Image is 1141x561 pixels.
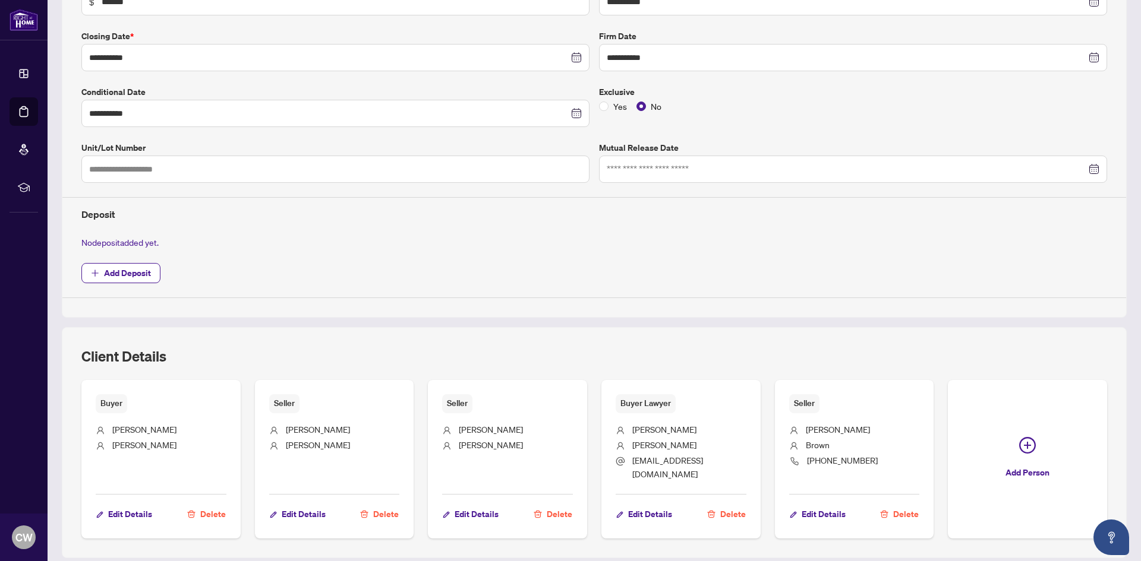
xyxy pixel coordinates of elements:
button: Delete [880,504,919,524]
span: [PHONE_NUMBER] [807,455,878,465]
label: Closing Date [81,30,590,43]
button: Edit Details [442,504,499,524]
button: Open asap [1093,519,1129,555]
span: Add Person [1006,463,1049,482]
button: Add Deposit [81,263,160,283]
span: Edit Details [282,505,326,524]
button: Edit Details [789,504,846,524]
label: Mutual Release Date [599,141,1107,154]
span: plus [91,269,99,277]
span: [PERSON_NAME] [112,424,176,435]
span: Edit Details [802,505,846,524]
h2: Client Details [81,347,166,366]
button: Delete [707,504,746,524]
span: Brown [806,439,830,450]
span: CW [15,529,33,546]
span: [PERSON_NAME] [459,439,523,450]
span: Seller [269,394,300,413]
label: Unit/Lot Number [81,141,590,154]
img: logo [10,9,38,31]
span: No [646,100,666,113]
button: Delete [360,504,399,524]
span: plus-circle [1019,437,1036,454]
button: Edit Details [96,504,153,524]
span: Edit Details [455,505,499,524]
span: [EMAIL_ADDRESS][DOMAIN_NAME] [632,455,703,479]
button: Delete [187,504,226,524]
span: Delete [547,505,572,524]
span: No deposit added yet. [81,237,159,248]
span: Edit Details [108,505,152,524]
span: Delete [373,505,399,524]
span: Delete [893,505,919,524]
button: Add Person [948,380,1107,538]
span: [PERSON_NAME] [286,424,350,435]
span: [PERSON_NAME] [632,439,696,450]
span: Buyer Lawyer [616,394,676,413]
span: Buyer [96,394,127,413]
button: Edit Details [616,504,673,524]
span: Delete [720,505,746,524]
h4: Deposit [81,207,1107,221]
button: Edit Details [269,504,326,524]
span: [PERSON_NAME] [459,424,523,435]
button: Delete [533,504,573,524]
span: Seller [442,394,472,413]
span: [PERSON_NAME] [632,424,696,435]
span: Delete [200,505,226,524]
span: [PERSON_NAME] [112,439,176,450]
span: [PERSON_NAME] [286,439,350,450]
label: Exclusive [599,85,1107,99]
span: Edit Details [628,505,672,524]
span: Seller [789,394,819,413]
label: Conditional Date [81,85,590,99]
label: Firm Date [599,30,1107,43]
span: Add Deposit [104,264,151,283]
span: Yes [609,100,632,113]
span: [PERSON_NAME] [806,424,870,435]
